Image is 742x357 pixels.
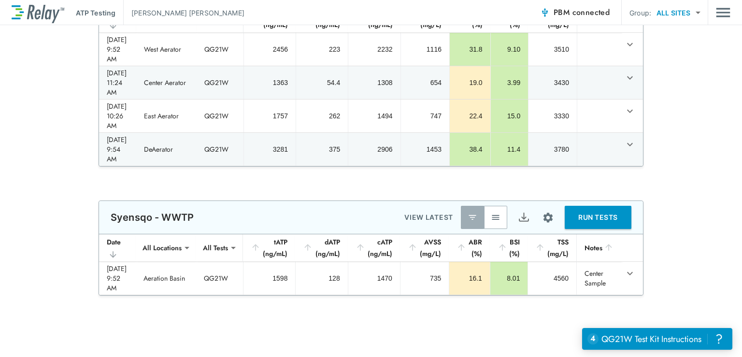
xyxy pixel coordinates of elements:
[304,111,340,121] div: 262
[136,238,188,257] div: All Locations
[99,234,136,262] th: Date
[499,111,521,121] div: 15.0
[356,144,392,154] div: 2906
[197,100,243,132] td: QG21W
[107,68,128,97] div: [DATE] 11:24 AM
[457,144,483,154] div: 38.4
[196,262,243,295] td: QG21W
[356,44,392,54] div: 2232
[409,111,442,121] div: 747
[252,144,288,154] div: 3281
[252,44,288,54] div: 2456
[356,273,392,283] div: 1470
[572,7,610,18] span: connected
[535,205,561,230] button: Site setup
[99,234,643,295] table: sticky table
[491,213,500,222] img: View All
[542,212,554,224] img: Settings Icon
[409,78,442,87] div: 654
[457,111,483,121] div: 22.4
[251,236,287,259] div: tATP (ng/mL)
[536,78,569,87] div: 3430
[536,44,569,54] div: 3510
[197,66,243,99] td: QG21W
[536,144,569,154] div: 3780
[136,100,197,132] td: East Aerator
[107,264,128,293] div: [DATE] 9:52 AM
[99,5,643,166] table: sticky table
[356,236,392,259] div: cATP (ng/mL)
[356,78,392,87] div: 1308
[499,44,521,54] div: 9.10
[107,101,128,130] div: [DATE] 10:26 AM
[304,78,340,87] div: 54.4
[622,70,638,86] button: expand row
[536,273,569,283] div: 4560
[622,36,638,53] button: expand row
[536,3,614,22] button: PBM connected
[136,33,197,66] td: West Aerator
[303,273,340,283] div: 128
[303,236,340,259] div: dATP (ng/mL)
[408,273,441,283] div: 735
[585,242,614,254] div: Notes
[512,206,535,229] button: Export
[498,236,520,259] div: BSI (%)
[457,273,482,283] div: 16.1
[499,144,521,154] div: 11.4
[251,273,287,283] div: 1598
[457,44,483,54] div: 31.8
[576,262,622,295] td: Center Sample
[107,135,128,164] div: [DATE] 9:54 AM
[554,6,610,19] span: PBM
[252,78,288,87] div: 1363
[536,111,569,121] div: 3330
[136,66,197,99] td: Center Aerator
[518,212,530,224] img: Export Icon
[409,44,442,54] div: 1116
[468,213,477,222] img: Latest
[136,133,197,166] td: DeAerator
[716,3,730,22] button: Main menu
[304,144,340,154] div: 375
[457,78,483,87] div: 19.0
[716,3,730,22] img: Drawer Icon
[582,328,732,350] iframe: Resource center
[196,238,235,257] div: All Tests
[629,8,651,18] p: Group:
[622,265,638,282] button: expand row
[457,236,482,259] div: ABR (%)
[111,212,194,223] p: Syensqo - WWTP
[540,8,550,17] img: Connected Icon
[499,78,521,87] div: 3.99
[197,33,243,66] td: QG21W
[107,35,128,64] div: [DATE] 9:52 AM
[131,8,244,18] p: [PERSON_NAME] [PERSON_NAME]
[252,111,288,121] div: 1757
[535,236,569,259] div: TSS (mg/L)
[136,262,196,295] td: Aeration Basin
[498,273,520,283] div: 8.01
[404,212,453,223] p: VIEW LATEST
[12,2,64,23] img: LuminUltra Relay
[409,144,442,154] div: 1453
[356,111,392,121] div: 1494
[197,133,243,166] td: QG21W
[622,103,638,119] button: expand row
[565,206,631,229] button: RUN TESTS
[76,8,115,18] p: ATP Testing
[304,44,340,54] div: 223
[408,236,441,259] div: AVSS (mg/L)
[622,136,638,153] button: expand row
